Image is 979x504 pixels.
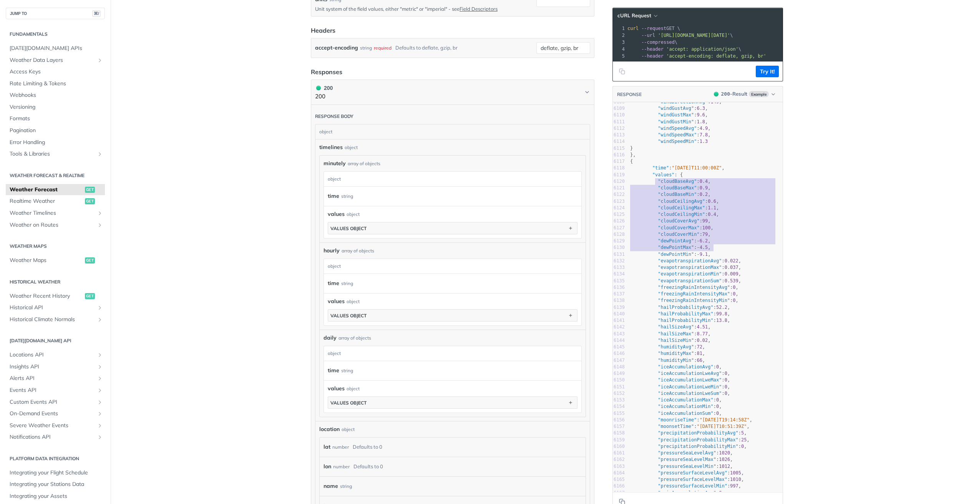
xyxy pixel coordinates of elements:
span: Insights API [10,363,95,371]
span: 0.9 [700,185,708,191]
button: Show subpages for Custom Events API [97,399,103,405]
div: 6127 [613,225,625,231]
button: 200 200200 [315,84,590,101]
span: "hailProbabilityMin" [658,318,714,323]
span: Historical Climate Normals [10,316,95,323]
span: Weather Timelines [10,209,95,217]
span: "windDirectionAvg" [658,99,708,104]
span: Webhooks [10,91,103,99]
span: cURL Request [617,12,651,19]
span: ⌘/ [92,10,101,17]
span: "cloudCeilingMax" [658,205,705,211]
span: }, [630,152,636,157]
div: 6129 [613,238,625,244]
span: Weather Recent History [10,292,83,300]
button: cURL Request [615,12,660,20]
span: get [85,187,95,193]
a: Access Keys [6,66,105,78]
button: Show subpages for Tools & Libraries [97,151,103,157]
span: : , [630,271,741,277]
span: --url [641,33,655,38]
a: Field Descriptors [460,6,498,12]
a: Versioning [6,101,105,113]
span: : , [630,238,711,244]
div: 6140 [613,311,625,317]
span: Weather Data Layers [10,56,95,64]
a: Realtime Weatherget [6,196,105,207]
span: 4.51 [697,324,708,330]
span: "windSpeedMax" [658,132,697,138]
span: 4.9 [700,126,708,131]
button: values object [328,222,577,234]
span: : , [630,258,741,264]
a: Insights APIShow subpages for Insights API [6,361,105,373]
span: - [697,238,699,244]
div: 6136 [613,284,625,291]
span: : , [630,232,711,237]
label: time [328,191,339,202]
span: "evapotranspirationMin" [658,271,722,277]
span: "windGustMax" [658,112,694,118]
span: - [697,245,699,250]
span: Integrating your Flight Schedule [10,469,103,477]
button: RESPONSE [617,91,642,98]
div: 6112 [613,125,625,132]
a: Weather on RoutesShow subpages for Weather on Routes [6,219,105,231]
div: Response body [315,113,353,119]
div: 6118 [613,165,625,171]
span: : , [630,318,730,323]
a: Weather TimelinesShow subpages for Weather Timelines [6,207,105,219]
span: Custom Events API [10,398,95,406]
span: : , [630,305,730,310]
a: [DATE][DOMAIN_NAME] APIs [6,43,105,54]
a: Notifications APIShow subpages for Notifications API [6,431,105,443]
div: 6113 [613,132,625,138]
span: "hailProbabilityAvg" [658,305,714,310]
div: object [324,259,579,274]
div: 6135 [613,278,625,284]
span: daily [324,334,337,342]
label: time [328,278,339,289]
span: : , [630,225,714,230]
span: 4.5 [700,245,708,250]
span: minutely [324,159,346,167]
button: Show subpages for On-Demand Events [97,411,103,417]
span: 0.009 [725,271,738,277]
span: Weather on Routes [10,221,95,229]
div: 6120 [613,178,625,185]
div: object [315,124,588,139]
span: "cloudBaseMin" [658,192,697,197]
div: 6110 [613,112,625,118]
span: 0 [733,285,735,290]
span: "windGustMin" [658,119,694,124]
div: 6131 [613,251,625,258]
div: - Result [721,90,747,98]
button: Show subpages for Historical Climate Normals [97,317,103,323]
div: array of objects [348,160,380,167]
span: 0 [733,291,735,297]
span: 'accept-encoding: deflate, gzip, br' [666,53,766,59]
span: 13.8 [716,318,727,323]
span: : , [630,106,708,111]
span: 200 [721,91,730,97]
button: values object [328,310,577,321]
span: "time" [652,165,669,171]
span: 0.6 [708,199,716,204]
span: values [328,210,345,218]
span: 0.4 [700,179,708,184]
a: Weather Data LayersShow subpages for Weather Data Layers [6,55,105,66]
span: : , [630,291,738,297]
span: \ [627,46,741,52]
span: : , [630,205,719,211]
span: "evapotranspirationMax" [658,265,722,270]
div: 5 [613,53,626,60]
a: Locations APIShow subpages for Locations API [6,349,105,361]
span: : , [630,298,738,303]
button: Show subpages for Severe Weather Events [97,423,103,429]
span: 'accept: application/json' [666,46,738,52]
div: values object [330,313,367,318]
a: Rate Limiting & Tokens [6,78,105,90]
span: Integrating your Assets [10,492,103,500]
span: Historical API [10,304,95,312]
a: Formats [6,113,105,124]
